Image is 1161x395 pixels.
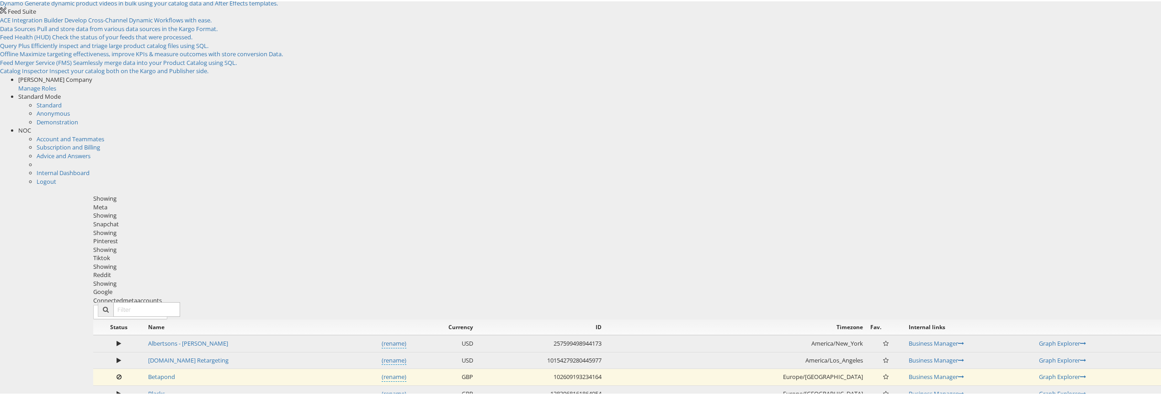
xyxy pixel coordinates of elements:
td: USD [410,351,477,368]
span: Feed Suite [8,6,36,14]
td: Europe/[GEOGRAPHIC_DATA] [605,368,867,384]
span: meta [123,295,137,303]
span: [PERSON_NAME] Company [18,74,92,82]
a: (rename) [382,355,406,364]
th: Internal links [905,318,1035,334]
td: 257599498944173 [477,334,605,351]
th: Currency [410,318,477,334]
span: NOC [18,125,31,133]
a: (rename) [382,371,406,380]
a: Demonstration [37,117,78,125]
a: Standard [37,100,62,108]
a: Betapond [148,371,175,379]
th: ID [477,318,605,334]
th: Name [144,318,410,334]
a: Graph Explorer [1039,355,1086,363]
a: Account and Teammates [37,133,104,142]
span: Develop Cross-Channel Dynamic Workflows with ease. [64,15,212,23]
td: 10154279280445977 [477,351,605,368]
span: Pull and store data from various data sources in the Kargo Format. [37,23,218,32]
td: USD [410,334,477,351]
a: Internal Dashboard [37,167,90,176]
a: Logout [37,176,56,184]
a: Business Manager [909,338,964,346]
td: America/Los_Angeles [605,351,867,368]
button: ConnectmetaAccounts [93,304,167,319]
span: Standard Mode [18,91,61,99]
span: Maximize targeting effectiveness, improve KPIs & measure outcomes with store conversion Data. [20,48,283,57]
a: (rename) [382,338,406,347]
th: Timezone [605,318,867,334]
a: Business Manager [909,355,964,363]
th: Status [93,318,144,334]
a: Graph Explorer [1039,371,1086,379]
span: Check the status of your feeds that were processed. [52,32,192,40]
th: Fav. [867,318,905,334]
a: Business Manager [909,371,964,379]
span: Efficiently inspect and triage large product catalog files using SQL. [31,40,208,48]
span: Seamlessly merge data into your Product Catalog using SQL. [73,57,237,65]
input: Filter [113,301,180,315]
td: GBP [410,368,477,384]
a: Anonymous [37,108,70,116]
a: Graph Explorer [1039,338,1086,346]
a: Manage Roles [18,83,56,91]
a: Advice and Answers [37,150,91,159]
span: Inspect your catalog both on the Kargo and Publisher side. [49,65,208,74]
td: America/New_York [605,334,867,351]
a: [DOMAIN_NAME] Retargeting [148,355,229,363]
a: Albertsons - [PERSON_NAME] [148,338,228,346]
a: Subscription and Billing [37,142,100,150]
td: 102609193234164 [477,368,605,384]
